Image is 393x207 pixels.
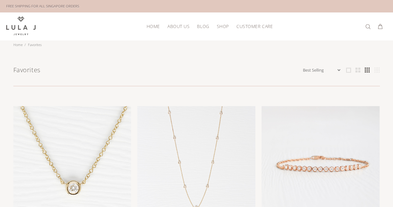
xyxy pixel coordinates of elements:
a: Hope Diamond bracelet [262,162,380,167]
span: Blog [197,24,209,29]
span: Customer Care [236,24,273,29]
a: Customer Care [233,21,273,31]
a: About Us [164,21,193,31]
h1: Favorites [13,65,302,75]
a: Blog [193,21,213,31]
a: Distance Diamond necklace [137,162,255,167]
div: FREE SHIPPING FOR ALL SINGAPORE ORDERS [6,3,79,10]
span: About Us [167,24,190,29]
span: Shop [217,24,229,29]
li: Favorites [25,40,43,49]
a: HOME [143,21,164,31]
a: Home [13,42,23,47]
span: HOME [147,24,160,29]
a: Tiff Diamond necklace [13,162,131,167]
a: Shop [213,21,233,31]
